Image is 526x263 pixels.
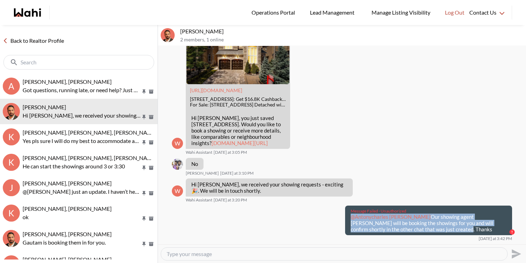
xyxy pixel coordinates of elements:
[141,140,147,145] button: Pin
[172,159,183,170] div: Antonycharles Anthonipillai
[3,128,20,145] div: K
[191,188,198,194] span: 🎉
[214,150,247,155] time: 2025-09-27T19:05:39.390Z
[180,37,523,43] p: 2 members , 1 online
[3,179,20,196] div: J
[161,28,175,42] div: Antonycharles Anthonipillai, Behnam
[148,190,155,196] button: Archive
[148,241,155,247] button: Archive
[180,28,523,35] p: [PERSON_NAME]
[23,231,112,237] span: [PERSON_NAME], [PERSON_NAME]
[190,102,286,108] div: For Sale: [STREET_ADDRESS] Detached with $16.8K Cashback through Wahi Cashback. View 35 photos, l...
[190,87,242,93] a: Attachment
[148,165,155,171] button: Archive
[3,230,20,247] div: khalid Alvi, Behnam
[369,8,432,17] span: Manage Listing Visibility
[172,138,183,149] div: W
[351,208,507,214] div: Message Failed · Unauthorized
[3,205,20,222] div: k
[3,78,20,95] div: A
[23,137,141,145] p: Yes pls sure I will do my best to accommodate and will try my best to start as close to 3 pm or m...
[351,214,507,232] p: Our showing agent [PERSON_NAME] will be booking the showings for you and will confirm shortly in ...
[148,140,155,145] button: Archive
[252,8,297,17] span: Operations Portal
[148,114,155,120] button: Archive
[23,238,141,247] p: Gautam is booking them in for you.
[23,162,141,170] p: He can start the showings around 3 or 3:30
[141,241,147,247] button: Pin
[186,170,219,176] span: [PERSON_NAME]
[148,89,155,95] button: Archive
[23,205,112,212] span: [PERSON_NAME], [PERSON_NAME]
[3,230,20,247] img: k
[23,104,66,110] span: [PERSON_NAME]
[23,86,141,94] p: Got questions, running late, or need help? Just message here. 😊 Here’s a quick guide to help you ...
[3,154,20,171] div: K
[508,246,523,262] button: Send
[479,236,512,241] time: 2025-09-27T19:42:09.877Z
[190,96,286,102] div: [STREET_ADDRESS]: Get $16.8K Cashback | Wahi
[23,111,141,120] p: Hi [PERSON_NAME], we received your showing requests - exciting 🎉 . We will be in touch shortly.
[186,150,212,155] span: Wahi Assistant
[161,28,175,42] img: A
[191,115,285,146] p: Hi [PERSON_NAME], you just saved [STREET_ADDRESS]. Would you like to book a showing or receive mo...
[186,197,212,203] span: Wahi Assistant
[141,190,147,196] button: Pin
[141,165,147,171] button: Pin
[191,181,347,194] p: Hi [PERSON_NAME], we received your showing requests - exciting . We will be in touch shortly.
[3,103,20,120] img: A
[141,216,147,222] button: Pin
[141,89,147,95] button: Pin
[23,180,112,186] span: [PERSON_NAME], [PERSON_NAME]
[23,129,157,136] span: [PERSON_NAME], [PERSON_NAME], [PERSON_NAME]
[172,185,183,197] div: W
[23,154,157,161] span: [PERSON_NAME], [PERSON_NAME], [PERSON_NAME]
[172,159,183,170] img: A
[148,216,155,222] button: Archive
[351,214,431,220] span: @Antonycharles [PERSON_NAME]
[23,256,112,263] span: [PERSON_NAME], [PERSON_NAME]
[23,213,141,221] p: ok
[220,170,254,176] time: 2025-09-27T19:10:35.432Z
[23,78,112,85] span: [PERSON_NAME], [PERSON_NAME]
[23,188,141,196] p: @[PERSON_NAME] just an update. I haven’t heard back from the listing agent yet. I will keep you p...
[191,161,198,167] p: No
[212,140,268,146] a: [DOMAIN_NAME][URL]
[214,197,247,203] time: 2025-09-27T19:20:03.777Z
[3,103,20,120] div: Antonycharles Anthonipillai, Behnam
[21,59,138,66] input: Search
[310,8,357,17] span: Lead Management
[167,250,502,257] textarea: Type your message
[186,30,289,84] img: 15 Oakhaven Rd, Brampton, ON: Get $16.8K Cashback | Wahi
[141,114,147,120] button: Pin
[445,8,464,17] span: Log Out
[14,8,41,17] a: Wahi homepage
